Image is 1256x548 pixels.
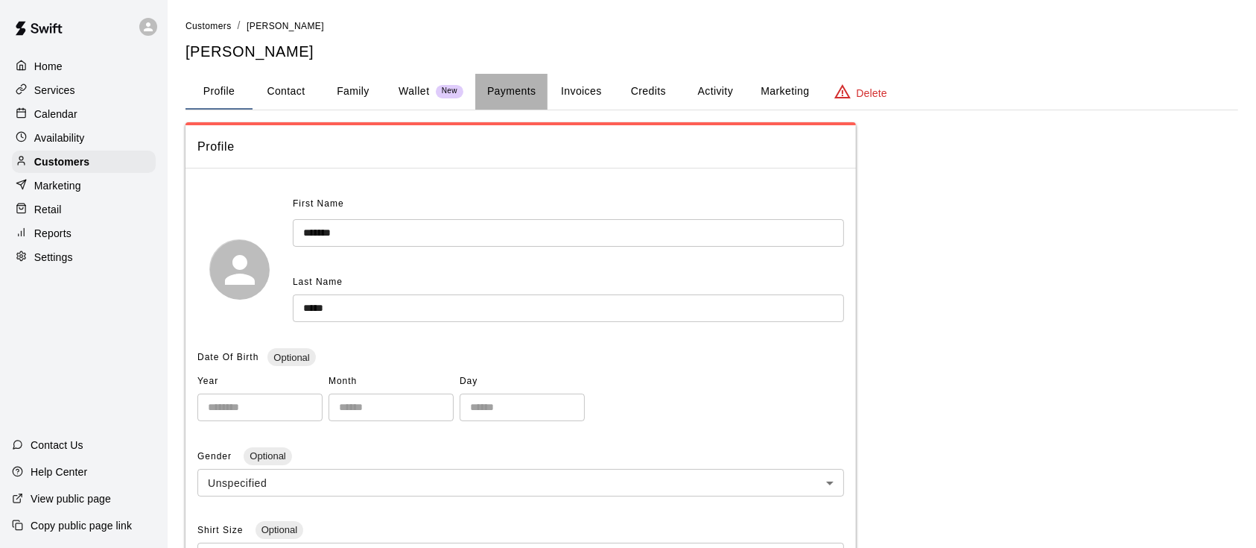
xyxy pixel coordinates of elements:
[12,127,156,149] a: Availability
[238,18,241,34] li: /
[34,59,63,74] p: Home
[31,491,111,506] p: View public page
[197,352,259,362] span: Date Of Birth
[197,469,844,497] div: Unspecified
[548,74,615,110] button: Invoices
[185,74,1238,110] div: basic tabs example
[12,174,156,197] a: Marketing
[185,18,1238,34] nav: breadcrumb
[247,21,324,31] span: [PERSON_NAME]
[12,79,156,101] a: Services
[31,464,87,479] p: Help Center
[436,86,463,96] span: New
[460,370,585,394] span: Day
[12,55,156,78] a: Home
[475,74,548,110] button: Payments
[12,198,156,221] a: Retail
[329,370,454,394] span: Month
[197,525,247,535] span: Shirt Size
[197,370,323,394] span: Year
[34,202,62,217] p: Retail
[185,42,1238,62] h5: [PERSON_NAME]
[34,130,85,145] p: Availability
[185,74,253,110] button: Profile
[267,352,315,363] span: Optional
[399,84,430,99] p: Wallet
[34,107,77,122] p: Calendar
[31,518,132,533] p: Copy public page link
[34,250,73,265] p: Settings
[197,137,844,157] span: Profile
[34,226,72,241] p: Reports
[682,74,749,110] button: Activity
[615,74,682,110] button: Credits
[253,74,320,110] button: Contact
[185,21,232,31] span: Customers
[857,86,887,101] p: Delete
[320,74,387,110] button: Family
[185,19,232,31] a: Customers
[244,450,291,462] span: Optional
[256,524,303,535] span: Optional
[293,192,344,216] span: First Name
[34,83,75,98] p: Services
[34,154,89,169] p: Customers
[34,178,81,193] p: Marketing
[197,451,235,462] span: Gender
[12,103,156,125] a: Calendar
[293,277,343,287] span: Last Name
[12,222,156,245] a: Reports
[749,74,821,110] button: Marketing
[12,151,156,173] a: Customers
[31,438,83,453] p: Contact Us
[12,246,156,268] a: Settings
